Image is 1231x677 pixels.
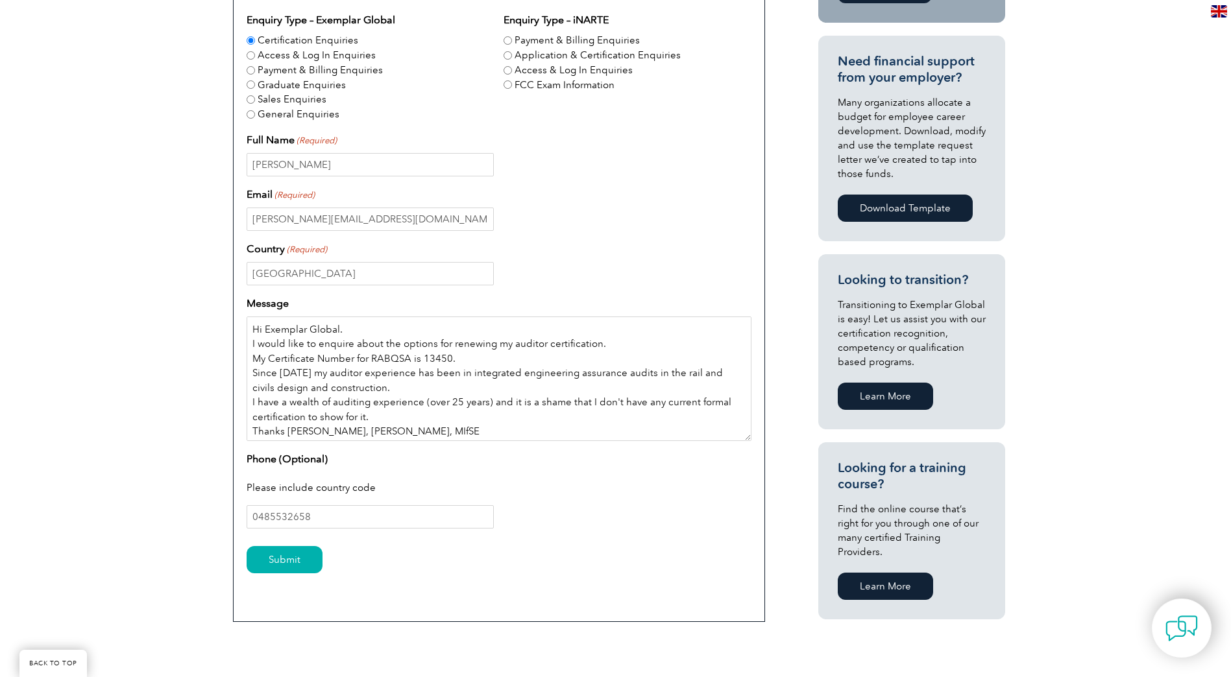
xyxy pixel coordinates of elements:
span: (Required) [295,134,337,147]
h3: Looking for a training course? [838,460,986,492]
h3: Need financial support from your employer? [838,53,986,86]
label: Payment & Billing Enquiries [258,63,383,78]
label: Full Name [247,132,337,148]
input: Submit [247,546,323,573]
p: Many organizations allocate a budget for employee career development. Download, modify and use th... [838,95,986,181]
label: Phone (Optional) [247,451,328,467]
span: (Required) [273,189,315,202]
a: Download Template [838,195,973,222]
label: Payment & Billing Enquiries [515,33,640,48]
div: Please include country code [247,472,751,506]
legend: Enquiry Type – Exemplar Global [247,12,395,28]
img: contact-chat.png [1165,612,1198,645]
label: Application & Certification Enquiries [515,48,681,63]
label: Country [247,241,327,257]
legend: Enquiry Type – iNARTE [504,12,609,28]
label: Certification Enquiries [258,33,358,48]
p: Find the online course that’s right for you through one of our many certified Training Providers. [838,502,986,559]
label: Message [247,296,289,311]
a: Learn More [838,573,933,600]
span: (Required) [286,243,327,256]
h3: Looking to transition? [838,272,986,288]
label: Access & Log In Enquiries [258,48,376,63]
label: Email [247,187,315,202]
label: Graduate Enquiries [258,78,346,93]
label: General Enquiries [258,107,339,122]
a: Learn More [838,383,933,410]
p: Transitioning to Exemplar Global is easy! Let us assist you with our certification recognition, c... [838,298,986,369]
label: FCC Exam Information [515,78,615,93]
label: Access & Log In Enquiries [515,63,633,78]
a: BACK TO TOP [19,650,87,677]
label: Sales Enquiries [258,92,326,107]
img: en [1211,5,1227,18]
